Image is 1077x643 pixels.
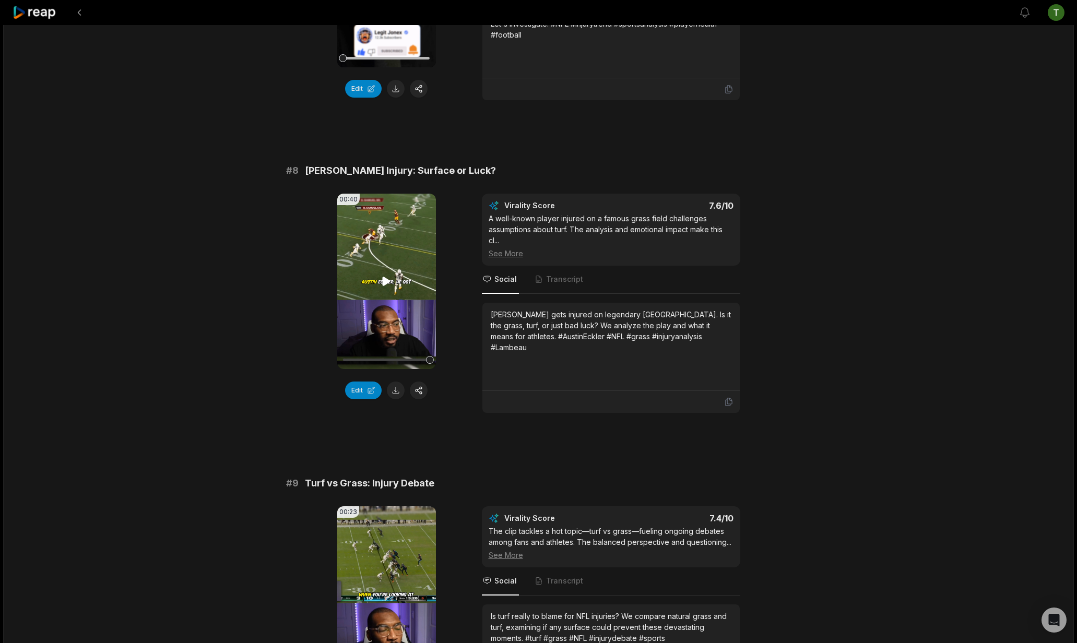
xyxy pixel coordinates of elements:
span: Social [494,274,517,284]
button: Edit [345,80,382,98]
button: Edit [345,382,382,399]
div: Virality Score [504,513,617,523]
div: A well-known player injured on a famous grass field challenges assumptions about turf. The analys... [489,213,733,259]
span: # 9 [286,476,299,491]
div: 7.6 /10 [621,200,733,211]
div: See More [489,550,733,561]
div: 7.4 /10 [621,513,733,523]
div: Open Intercom Messenger [1042,608,1067,633]
video: Your browser does not support mp4 format. [337,194,436,369]
div: Virality Score [504,200,617,211]
span: Transcript [546,274,583,284]
div: [PERSON_NAME] gets injured on legendary [GEOGRAPHIC_DATA]. Is it the grass, turf, or just bad luc... [491,309,731,353]
nav: Tabs [482,266,740,294]
span: [PERSON_NAME] Injury: Surface or Luck? [305,163,496,178]
div: The clip tackles a hot topic—turf vs grass—fueling ongoing debates among fans and athletes. The b... [489,526,733,561]
div: See More [489,248,733,259]
nav: Tabs [482,567,740,596]
span: Transcript [546,576,583,586]
span: Turf vs Grass: Injury Debate [305,476,434,491]
span: Social [494,576,517,586]
span: # 8 [286,163,299,178]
